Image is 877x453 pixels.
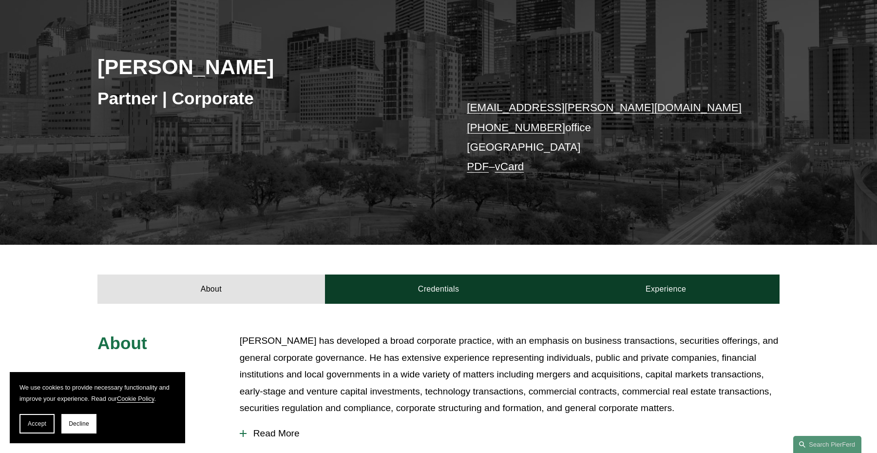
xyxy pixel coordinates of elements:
span: Accept [28,420,46,427]
a: [PHONE_NUMBER] [467,121,565,134]
a: vCard [495,160,524,173]
section: Cookie banner [10,372,185,443]
span: Read More [247,428,780,439]
a: PDF [467,160,489,173]
a: [EMAIL_ADDRESS][PERSON_NAME][DOMAIN_NAME] [467,101,742,114]
span: Decline [69,420,89,427]
p: office [GEOGRAPHIC_DATA] – [467,98,751,177]
h2: [PERSON_NAME] [97,54,438,79]
button: Decline [61,414,96,433]
a: Experience [552,275,780,304]
h3: Partner | Corporate [97,88,438,109]
a: Credentials [325,275,553,304]
a: About [97,275,325,304]
button: Accept [19,414,55,433]
button: Read More [240,421,780,446]
p: [PERSON_NAME] has developed a broad corporate practice, with an emphasis on business transactions... [240,333,780,417]
a: Search this site [793,436,861,453]
span: About [97,334,147,353]
a: Cookie Policy [117,395,154,402]
p: We use cookies to provide necessary functionality and improve your experience. Read our . [19,382,175,404]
